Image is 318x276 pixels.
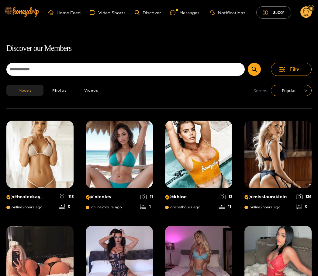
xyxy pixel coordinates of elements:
[244,121,312,214] a: Creator Profile Image: misslauraklein@misslaurakleinonline2hours ago1360
[48,10,81,15] a: Home Feed
[219,194,232,199] div: 13
[219,204,232,209] div: 11
[244,121,312,188] img: Creator Profile Image: misslauraklein
[271,85,312,96] div: sort
[59,204,74,209] div: 0
[140,194,153,199] div: 11
[296,204,312,209] div: 0
[6,205,43,209] span: online 2 hours ago
[165,121,232,188] img: Creator Profile Image: khloe
[48,10,57,15] span: home
[90,10,98,15] span: video-camera
[272,9,285,16] mark: 3.02
[86,205,122,209] span: online 2 hours ago
[59,194,74,199] div: 113
[6,42,312,55] h1: Discover our Members
[309,6,313,10] img: Fan Level
[6,121,74,214] a: Creator Profile Image: thealexkay_@thealexkay_online2hours ago1130
[275,86,307,95] span: Popular
[170,9,199,16] div: Messages
[6,85,43,96] button: Models
[165,121,232,214] a: Creator Profile Image: khloe@khloeonline1hours ago1311
[6,121,74,188] img: Creator Profile Image: thealexkay_
[256,6,291,18] button: 3.02
[90,10,126,15] a: Video Shorts
[86,121,153,214] a: Creator Profile Image: nicolev@nicolevonline2hours ago111
[244,194,293,200] p: @ misslauraklein
[263,10,271,15] span: dollar
[75,85,107,96] button: Videos
[244,205,281,209] span: online 2 hours ago
[165,194,216,200] p: @ khloe
[43,85,75,96] button: Photos
[165,205,200,209] span: online 1 hours ago
[290,66,302,73] span: Filter
[296,194,312,199] div: 136
[254,87,268,94] span: Sort by:
[135,10,161,15] a: Discover
[6,194,56,200] p: @ thealexkay_
[209,9,247,16] button: Notifications
[271,63,312,76] button: Filter
[140,204,153,209] div: 1
[86,121,153,188] img: Creator Profile Image: nicolev
[248,63,261,76] button: Submit Search
[86,194,137,200] p: @ nicolev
